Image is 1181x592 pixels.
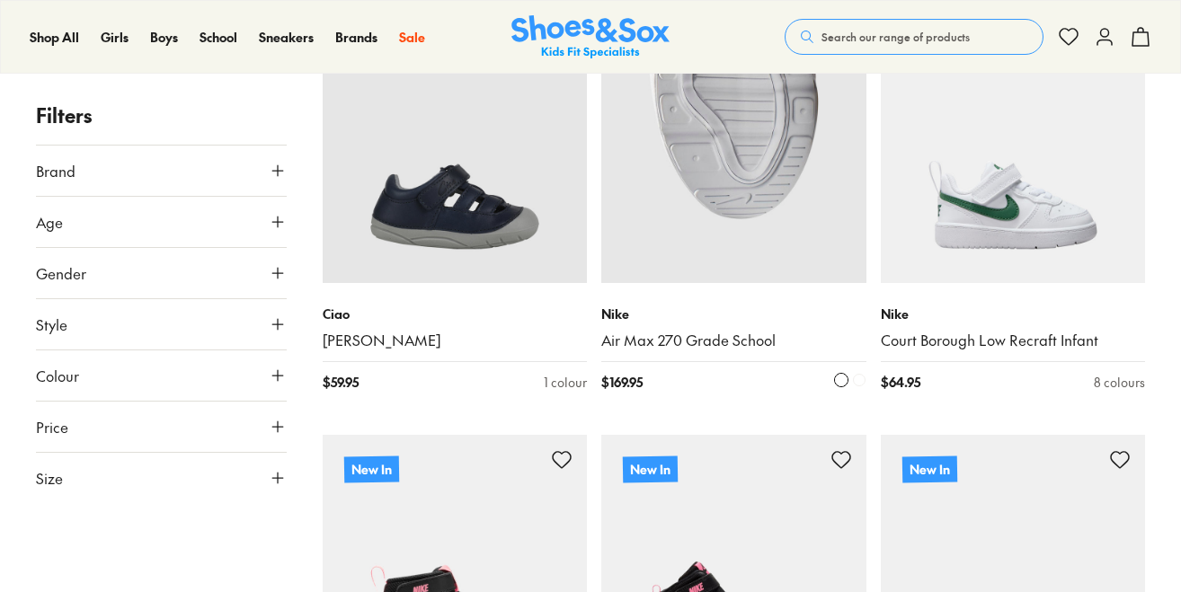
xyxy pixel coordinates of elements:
a: Shop All [30,28,79,47]
a: Sneakers [259,28,314,47]
a: Boys [150,28,178,47]
span: Sale [399,28,425,46]
a: Girls [101,28,129,47]
button: Colour [36,350,287,401]
span: Shop All [30,28,79,46]
button: Brand [36,146,287,196]
span: Girls [101,28,129,46]
span: $ 169.95 [601,373,643,392]
span: Sneakers [259,28,314,46]
span: Search our range of products [821,29,970,45]
button: Price [36,402,287,452]
a: Shoes & Sox [511,15,670,59]
button: Age [36,197,287,247]
button: Search our range of products [785,19,1043,55]
a: Sale [399,28,425,47]
span: Style [36,314,67,335]
span: $ 64.95 [881,373,920,392]
span: Size [36,467,63,489]
span: Price [36,416,68,437]
p: New In [343,456,398,483]
p: New In [901,456,956,483]
a: Brands [335,28,377,47]
a: Air Max 270 Grade School [601,331,866,350]
p: Nike [601,305,866,323]
a: New In [881,19,1146,284]
span: Age [36,211,63,233]
a: [PERSON_NAME] [323,331,588,350]
div: 8 colours [1094,373,1145,392]
p: Nike [881,305,1146,323]
span: Brands [335,28,377,46]
p: New In [623,456,678,483]
p: Filters [36,101,287,130]
span: Gender [36,262,86,284]
button: Gender [36,248,287,298]
span: Boys [150,28,178,46]
p: Ciao [323,305,588,323]
span: Brand [36,160,75,181]
img: SNS_Logo_Responsive.svg [511,15,670,59]
div: 1 colour [544,373,587,392]
button: Size [36,453,287,503]
a: Court Borough Low Recraft Infant [881,331,1146,350]
button: Style [36,299,287,349]
span: School [200,28,237,46]
span: Colour [36,365,79,386]
a: School [200,28,237,47]
span: $ 59.95 [323,373,359,392]
a: New In [323,19,588,284]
